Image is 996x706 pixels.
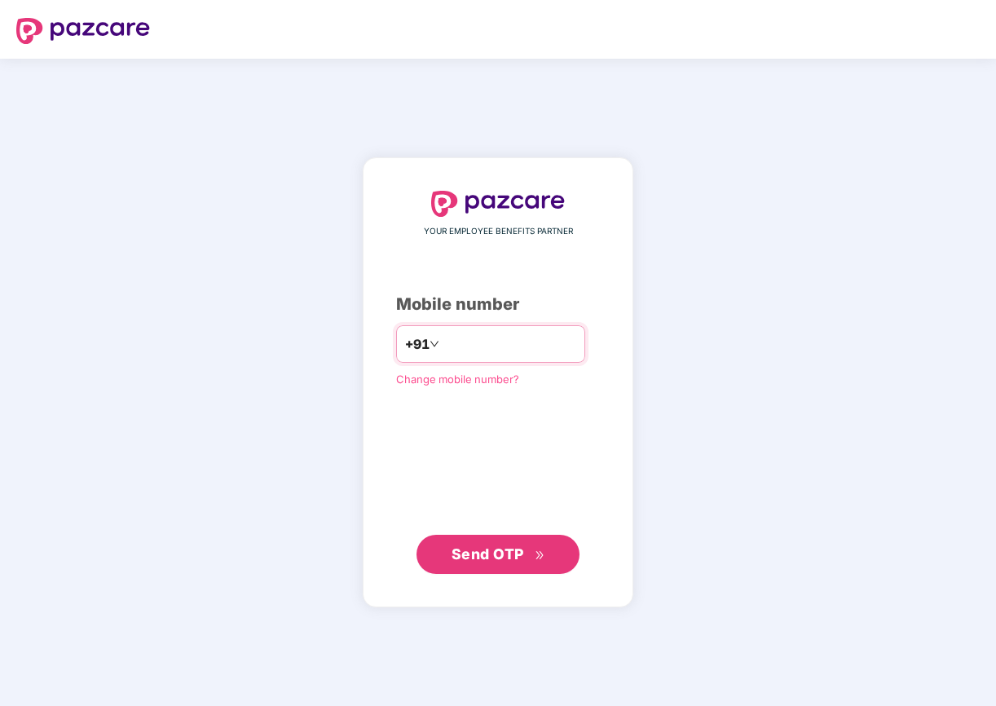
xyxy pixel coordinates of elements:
[405,334,430,355] span: +91
[416,535,580,574] button: Send OTPdouble-right
[430,339,439,349] span: down
[396,373,519,386] a: Change mobile number?
[431,191,565,217] img: logo
[535,550,545,561] span: double-right
[424,225,573,238] span: YOUR EMPLOYEE BENEFITS PARTNER
[452,545,524,563] span: Send OTP
[16,18,150,44] img: logo
[396,292,600,317] div: Mobile number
